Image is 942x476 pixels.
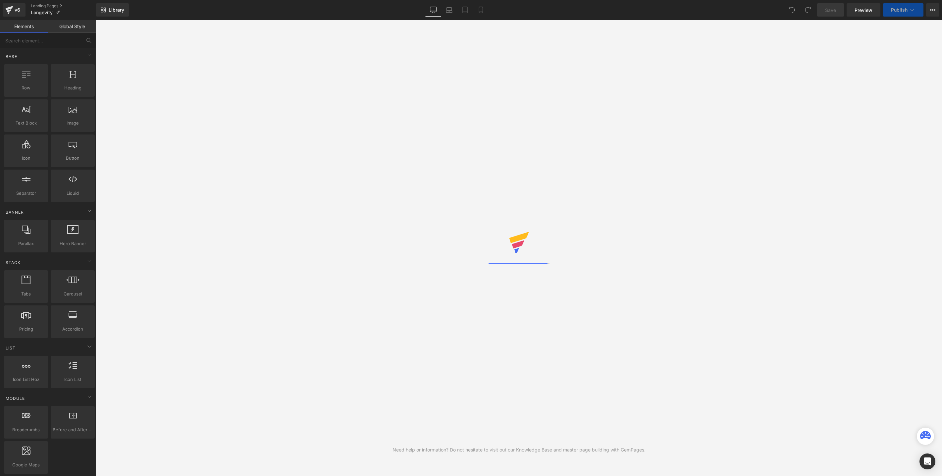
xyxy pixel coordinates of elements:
[31,10,53,15] span: Longevity
[6,240,46,247] span: Parallax
[3,3,26,17] a: v6
[53,190,93,197] span: Liquid
[441,3,457,17] a: Laptop
[425,3,441,17] a: Desktop
[53,376,93,383] span: Icon List
[6,120,46,127] span: Text Block
[891,7,908,13] span: Publish
[847,3,880,17] a: Preview
[6,426,46,433] span: Breadcrumbs
[801,3,814,17] button: Redo
[53,291,93,297] span: Carousel
[53,155,93,162] span: Button
[883,3,923,17] button: Publish
[48,20,96,33] a: Global Style
[31,3,96,9] a: Landing Pages
[457,3,473,17] a: Tablet
[53,426,93,433] span: Before and After Images
[5,53,18,60] span: Base
[392,446,646,453] div: Need help or information? Do not hesitate to visit out our Knowledge Base and master page buildin...
[53,326,93,333] span: Accordion
[53,84,93,91] span: Heading
[13,6,22,14] div: v6
[785,3,799,17] button: Undo
[473,3,489,17] a: Mobile
[96,3,129,17] a: New Library
[6,155,46,162] span: Icon
[6,461,46,468] span: Google Maps
[6,376,46,383] span: Icon List Hoz
[5,345,16,351] span: List
[5,259,21,266] span: Stack
[926,3,939,17] button: More
[855,7,872,14] span: Preview
[5,209,25,215] span: Banner
[6,291,46,297] span: Tabs
[6,326,46,333] span: Pricing
[919,453,935,469] div: Open Intercom Messenger
[5,395,26,401] span: Module
[6,84,46,91] span: Row
[53,120,93,127] span: Image
[825,7,836,14] span: Save
[109,7,124,13] span: Library
[53,240,93,247] span: Hero Banner
[6,190,46,197] span: Separator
